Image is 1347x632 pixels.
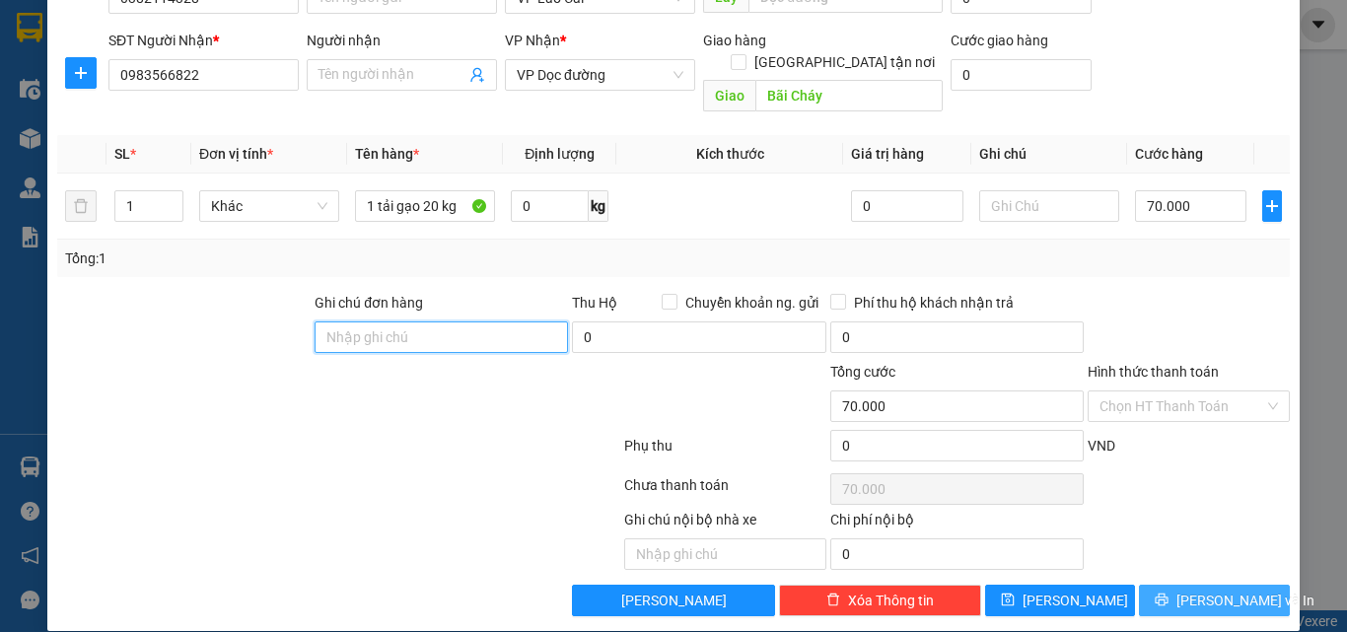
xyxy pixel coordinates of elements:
[846,292,1022,314] span: Phí thu hộ khách nhận trả
[979,190,1119,222] input: Ghi Chú
[830,509,1084,538] div: Chi phí nội bộ
[1262,190,1282,222] button: plus
[779,585,981,616] button: deleteXóa Thông tin
[985,585,1136,616] button: save[PERSON_NAME]
[307,30,497,51] div: Người nhận
[1088,438,1115,454] span: VND
[851,190,962,222] input: 0
[830,364,895,380] span: Tổng cước
[696,146,764,162] span: Kích thước
[703,33,766,48] span: Giao hàng
[1176,590,1314,611] span: [PERSON_NAME] và In
[677,292,826,314] span: Chuyển khoản ng. gửi
[572,585,774,616] button: [PERSON_NAME]
[1001,593,1015,608] span: save
[65,190,97,222] button: delete
[624,538,826,570] input: Nhập ghi chú
[355,190,495,222] input: VD: Bàn, Ghế
[66,65,96,81] span: plus
[624,509,826,538] div: Ghi chú nội bộ nhà xe
[525,146,595,162] span: Định lượng
[315,321,568,353] input: Ghi chú đơn hàng
[505,33,560,48] span: VP Nhận
[315,295,423,311] label: Ghi chú đơn hàng
[211,191,327,221] span: Khác
[622,474,828,509] div: Chưa thanh toán
[703,80,755,111] span: Giao
[848,590,934,611] span: Xóa Thông tin
[589,190,608,222] span: kg
[114,146,130,162] span: SL
[1135,146,1203,162] span: Cước hàng
[517,60,683,90] span: VP Dọc đường
[746,51,943,73] span: [GEOGRAPHIC_DATA] tận nơi
[755,80,943,111] input: Dọc đường
[1155,593,1169,608] span: printer
[108,30,299,51] div: SĐT Người Nhận
[1263,198,1281,214] span: plus
[971,135,1127,174] th: Ghi chú
[1023,590,1128,611] span: [PERSON_NAME]
[951,59,1092,91] input: Cước giao hàng
[65,57,97,89] button: plus
[622,435,828,469] div: Phụ thu
[65,247,522,269] div: Tổng: 1
[621,590,727,611] span: [PERSON_NAME]
[572,295,617,311] span: Thu Hộ
[355,146,419,162] span: Tên hàng
[951,33,1048,48] label: Cước giao hàng
[851,146,924,162] span: Giá trị hàng
[469,67,485,83] span: user-add
[1088,364,1219,380] label: Hình thức thanh toán
[826,593,840,608] span: delete
[1139,585,1290,616] button: printer[PERSON_NAME] và In
[199,146,273,162] span: Đơn vị tính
